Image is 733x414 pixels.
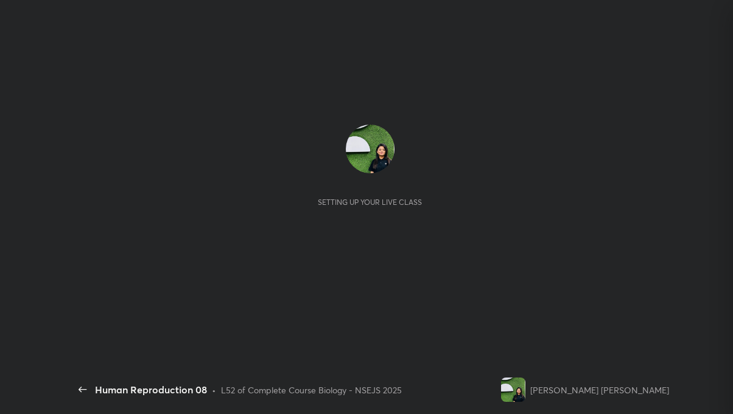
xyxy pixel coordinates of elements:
img: e522abdfb3ba4a9ba16d91eb6ff8438d.jpg [501,378,525,402]
div: [PERSON_NAME] [PERSON_NAME] [530,384,669,396]
div: Human Reproduction 08 [95,382,207,397]
img: e522abdfb3ba4a9ba16d91eb6ff8438d.jpg [346,125,395,173]
div: • [212,384,216,396]
div: L52 of Complete Course Biology - NSEJS 2025 [221,384,402,396]
div: Setting up your live class [318,198,422,207]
